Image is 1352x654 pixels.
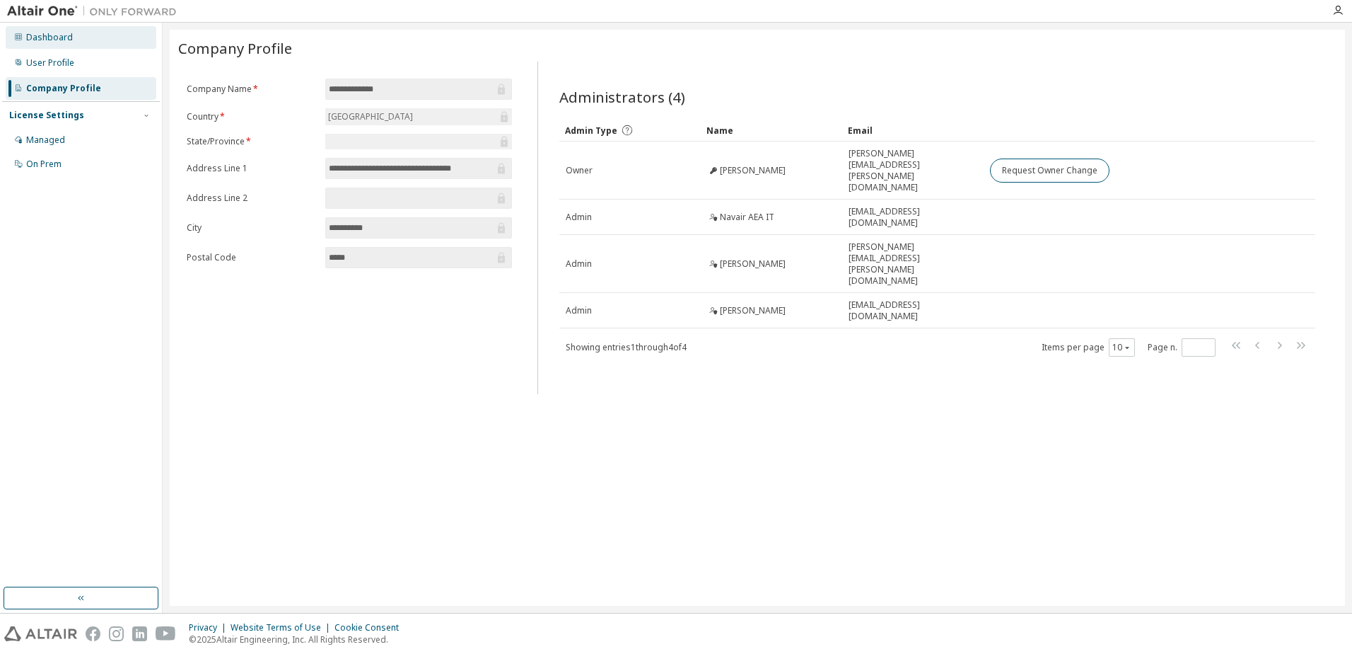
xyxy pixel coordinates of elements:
[187,193,317,204] label: Address Line 2
[187,163,317,174] label: Address Line 1
[187,84,317,95] label: Company Name
[849,241,977,287] span: [PERSON_NAME][EMAIL_ADDRESS][PERSON_NAME][DOMAIN_NAME]
[566,305,592,316] span: Admin
[326,109,415,125] div: [GEOGRAPHIC_DATA]
[86,626,100,641] img: facebook.svg
[187,222,317,234] label: City
[189,633,407,646] p: © 2025 Altair Engineering, Inc. All Rights Reserved.
[848,119,978,142] div: Email
[720,165,786,176] span: [PERSON_NAME]
[26,32,73,43] div: Dashboard
[7,4,184,18] img: Altair One
[1112,342,1131,353] button: 10
[720,212,774,223] span: Navair AEA IT
[334,622,407,633] div: Cookie Consent
[187,136,317,147] label: State/Province
[187,252,317,263] label: Postal Code
[9,110,84,121] div: License Settings
[4,626,77,641] img: altair_logo.svg
[189,622,231,633] div: Privacy
[559,87,685,107] span: Administrators (4)
[178,38,292,58] span: Company Profile
[26,134,65,146] div: Managed
[566,341,687,353] span: Showing entries 1 through 4 of 4
[156,626,176,641] img: youtube.svg
[849,206,977,229] span: [EMAIL_ADDRESS][DOMAIN_NAME]
[720,258,786,270] span: [PERSON_NAME]
[566,258,592,270] span: Admin
[26,83,101,94] div: Company Profile
[990,159,1109,183] button: Request Owner Change
[566,212,592,223] span: Admin
[231,622,334,633] div: Website Terms of Use
[1148,338,1216,357] span: Page n.
[1042,338,1135,357] span: Items per page
[720,305,786,316] span: [PERSON_NAME]
[132,626,147,641] img: linkedin.svg
[26,159,62,170] div: On Prem
[566,165,593,176] span: Owner
[849,299,977,322] span: [EMAIL_ADDRESS][DOMAIN_NAME]
[565,125,617,137] span: Admin Type
[849,148,977,193] span: [PERSON_NAME][EMAIL_ADDRESS][PERSON_NAME][DOMAIN_NAME]
[187,111,317,122] label: Country
[26,57,74,69] div: User Profile
[325,108,512,125] div: [GEOGRAPHIC_DATA]
[109,626,124,641] img: instagram.svg
[706,119,837,142] div: Name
